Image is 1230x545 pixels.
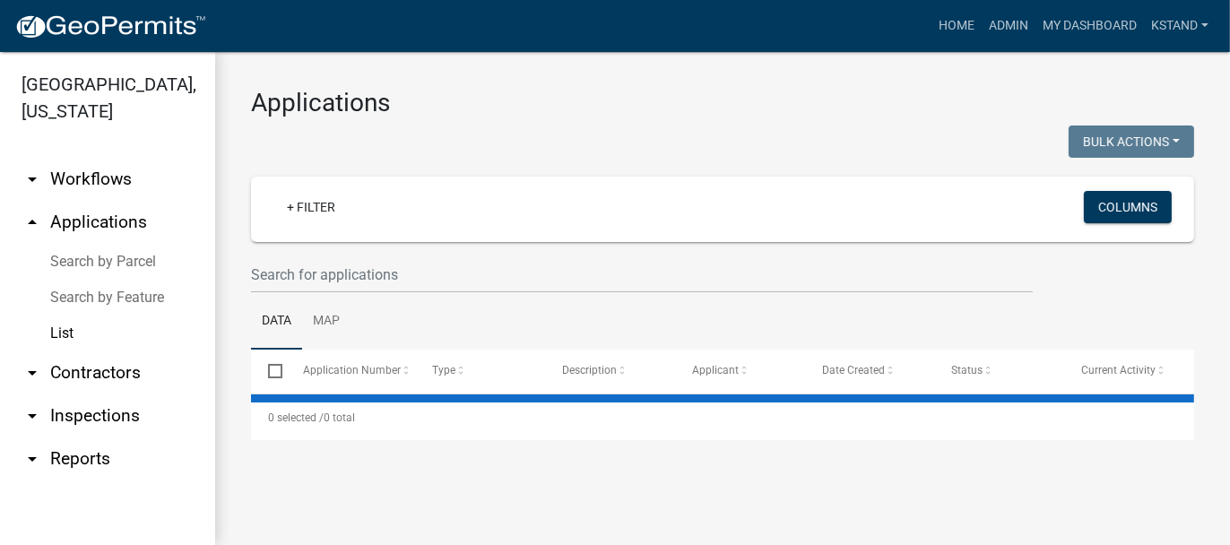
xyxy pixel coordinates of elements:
datatable-header-cell: Select [251,350,285,393]
div: 0 total [251,395,1194,440]
h3: Applications [251,88,1194,118]
datatable-header-cell: Description [545,350,675,393]
span: Description [562,364,617,376]
i: arrow_drop_down [22,362,43,384]
datatable-header-cell: Status [934,350,1064,393]
span: Type [432,364,455,376]
i: arrow_drop_down [22,405,43,427]
button: Bulk Actions [1069,125,1194,158]
button: Columns [1084,191,1172,223]
span: 0 selected / [268,411,324,424]
a: + Filter [273,191,350,223]
input: Search for applications [251,256,1033,293]
span: Application Number [303,364,401,376]
i: arrow_drop_up [22,212,43,233]
a: Data [251,293,302,350]
span: Current Activity [1081,364,1156,376]
a: Map [302,293,351,350]
a: Admin [982,9,1035,43]
datatable-header-cell: Current Activity [1064,350,1194,393]
i: arrow_drop_down [22,169,43,190]
i: arrow_drop_down [22,448,43,470]
datatable-header-cell: Date Created [805,350,935,393]
datatable-header-cell: Application Number [285,350,415,393]
span: Applicant [692,364,739,376]
a: Home [931,9,982,43]
a: kstand [1144,9,1216,43]
span: Date Created [822,364,885,376]
a: My Dashboard [1035,9,1144,43]
datatable-header-cell: Applicant [675,350,805,393]
datatable-header-cell: Type [415,350,545,393]
span: Status [952,364,983,376]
